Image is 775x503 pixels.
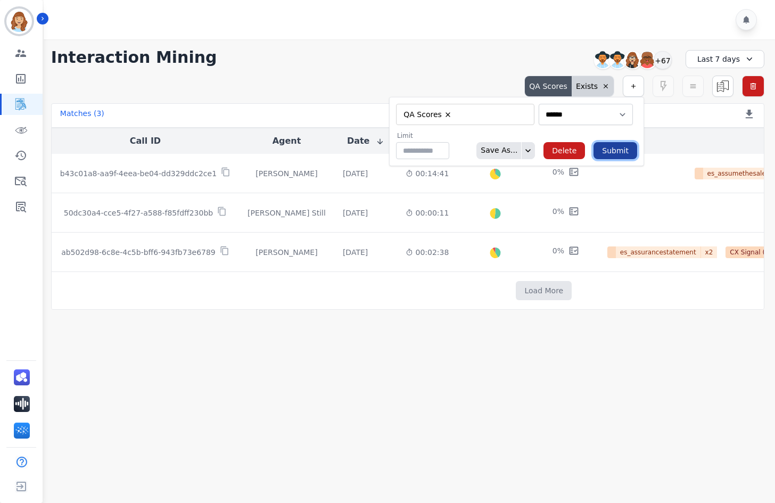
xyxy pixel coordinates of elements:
button: Agent [273,135,301,147]
div: [PERSON_NAME] [248,247,326,258]
div: 0% [553,167,564,180]
li: QA Scores [400,110,456,120]
div: [PERSON_NAME] [248,168,326,179]
div: 00:00:11 [406,208,449,218]
div: Save As... [476,142,517,159]
div: [DATE] [343,247,368,258]
ul: selected options [399,108,527,121]
button: Delete [543,142,585,159]
div: [PERSON_NAME] Still [248,208,326,218]
button: Submit [593,142,637,159]
span: es_assumethesale [703,168,771,179]
label: Limit [397,131,449,140]
p: ab502d98-6c8e-4c5b-bff6-943fb73e6789 [61,247,216,258]
div: 00:02:38 [406,247,449,258]
div: Matches ( 3 ) [60,108,104,123]
div: Last 7 days [686,50,764,68]
button: Call ID [130,135,161,147]
div: [DATE] [343,208,368,218]
div: Exists [572,76,614,96]
button: Load More [516,281,572,300]
h1: Interaction Mining [51,48,217,67]
div: 0% [553,245,564,259]
img: Bordered avatar [6,9,32,34]
div: 00:14:41 [406,168,449,179]
span: x 2 [701,246,718,258]
span: es_assurancestatement [616,246,701,258]
button: Remove QA Scores [444,111,452,119]
div: [DATE] [343,168,368,179]
p: b43c01a8-aa9f-4eea-be04-dd329ddc2ce1 [60,168,217,179]
div: 0% [553,206,564,219]
div: +67 [654,51,672,69]
div: QA Scores [525,76,572,96]
p: 50dc30a4-cce5-4f27-a588-f85fdff230bb [64,208,213,218]
button: Date [347,135,385,147]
